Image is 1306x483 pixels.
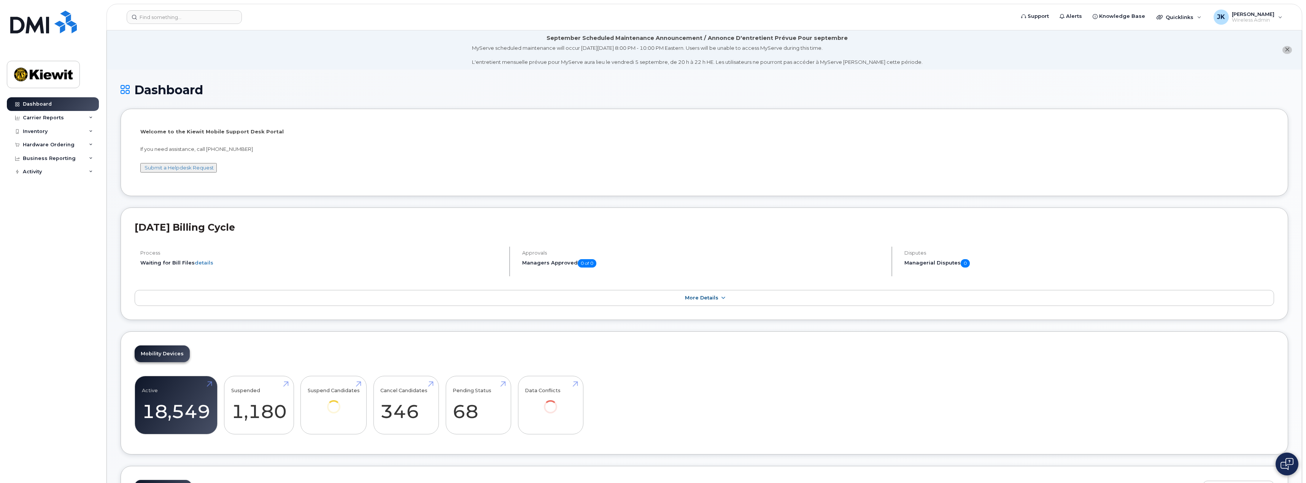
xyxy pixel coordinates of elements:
[140,259,503,266] li: Waiting for Bill Files
[904,259,1274,268] h5: Managerial Disputes
[380,380,432,430] a: Cancel Candidates 346
[231,380,287,430] a: Suspended 1,180
[140,163,217,173] button: Submit a Helpdesk Request
[472,44,923,66] div: MyServe scheduled maintenance will occur [DATE][DATE] 8:00 PM - 10:00 PM Eastern. Users will be u...
[961,259,970,268] span: 0
[547,34,848,42] div: September Scheduled Maintenance Announcement / Annonce D'entretient Prévue Pour septembre
[135,222,1274,233] h2: [DATE] Billing Cycle
[145,165,214,171] a: Submit a Helpdesk Request
[195,260,213,266] a: details
[308,380,360,424] a: Suspend Candidates
[1281,458,1293,470] img: Open chat
[1282,46,1292,54] button: close notification
[140,146,1268,153] p: If you need assistance, call [PHONE_NUMBER]
[578,259,596,268] span: 0 of 0
[140,128,1268,135] p: Welcome to the Kiewit Mobile Support Desk Portal
[522,259,885,268] h5: Managers Approved
[135,345,190,362] a: Mobility Devices
[121,83,1288,97] h1: Dashboard
[522,250,885,256] h4: Approvals
[453,380,504,430] a: Pending Status 68
[142,380,210,430] a: Active 18,549
[904,250,1274,256] h4: Disputes
[685,295,718,301] span: More Details
[140,250,503,256] h4: Process
[525,380,576,424] a: Data Conflicts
